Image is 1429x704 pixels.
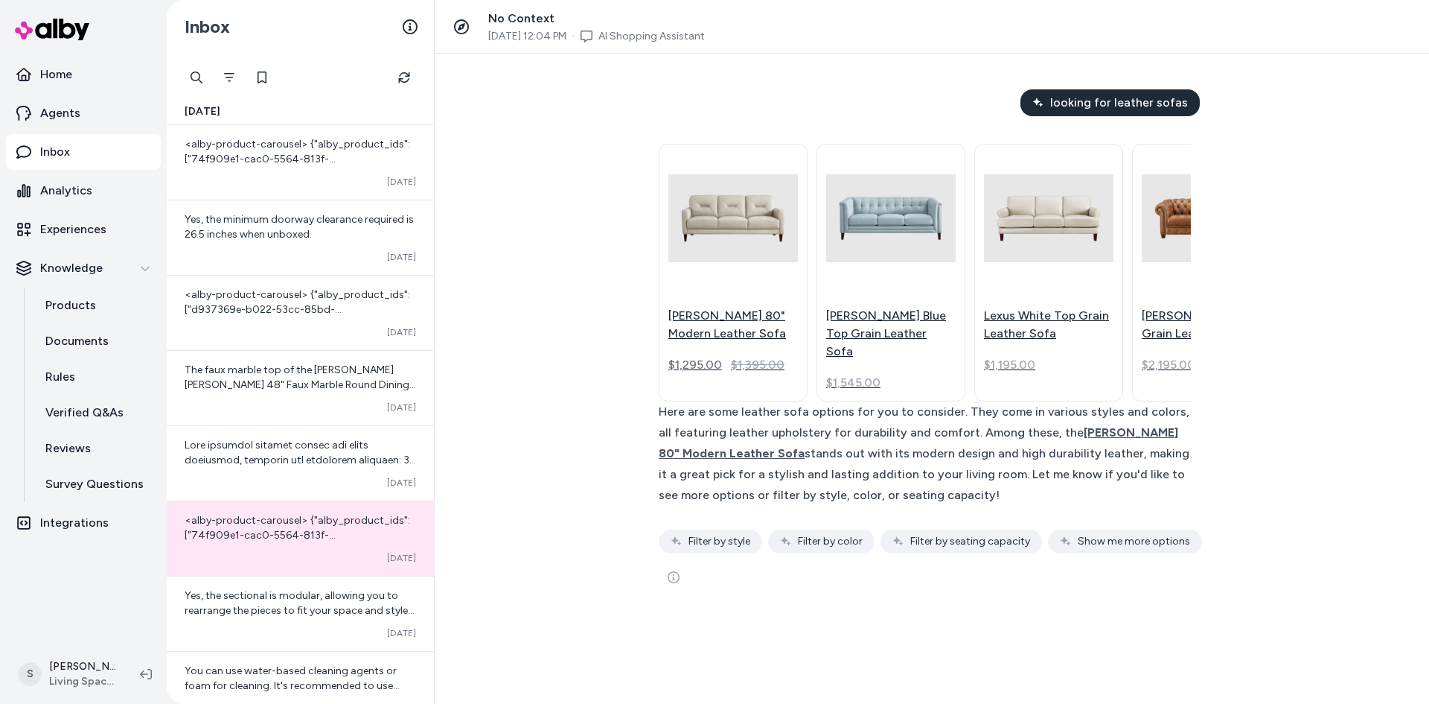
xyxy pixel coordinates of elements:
[185,364,416,525] span: The faux marble top of the [PERSON_NAME] [PERSON_NAME] 48" Faux Marble Round Dining Table feature...
[387,552,416,564] span: [DATE]
[18,662,42,686] span: S
[488,29,566,44] span: [DATE] 12:04 PM
[45,475,144,493] p: Survey Questions
[49,659,116,674] p: [PERSON_NAME]
[731,356,784,374] span: $1,395.00
[6,212,161,247] a: Experiences
[167,275,434,350] a: <alby-product-carousel> {"alby_product_ids":["d937369e-b022-53cc-85bd-954fa8ba2920","97c9dc7b-384...
[389,63,419,92] button: Refresh
[49,674,116,689] span: Living Spaces
[31,359,161,395] a: Rules
[826,174,956,261] img: Drummond Blue Top Grain Leather Sofa
[45,440,91,457] p: Reviews
[659,562,688,592] button: See more
[659,144,808,402] a: Wren White 80" Modern Leather Sofa[PERSON_NAME] 80" Modern Leather Sofa$1,295.00$1,395.00
[185,104,220,119] span: [DATE]
[31,395,161,431] a: Verified Q&As
[40,514,109,532] p: Integrations
[167,125,434,200] a: <alby-product-carousel> {"alby_product_ids":["74f909e1-cac0-5564-813f-e076a636dc00","cd9f1f36-2cf...
[488,11,554,25] span: No Context
[668,356,722,374] div: $1,295.00
[668,307,798,343] p: [PERSON_NAME] 80" Modern Leather Sofa
[214,63,244,92] button: Filter
[387,402,416,413] span: [DATE]
[185,16,230,38] h2: Inbox
[826,307,956,361] p: [PERSON_NAME] Blue Top Grain Leather Sofa
[40,221,106,238] p: Experiences
[185,138,413,404] span: <alby-product-carousel> {"alby_product_ids":["74f909e1-cac0-5564-813f-e076a636dc00","cd9f1f36-2cf...
[572,29,575,44] span: ·
[1132,144,1281,402] a: Kerri Brown Top Grain Leather Sofa[PERSON_NAME] Top Grain Leather Sofa$2,195.00
[6,505,161,541] a: Integrations
[984,356,1035,374] span: $1,195.00
[167,350,434,425] a: The faux marble top of the [PERSON_NAME] [PERSON_NAME] 48" Faux Marble Round Dining Table feature...
[826,374,880,392] span: $1,545.00
[167,200,434,275] a: Yes, the minimum doorway clearance required is 26.5 inches when unboxed.[DATE]
[40,66,72,83] p: Home
[185,288,415,539] span: <alby-product-carousel> {"alby_product_ids":["d937369e-b022-53cc-85bd-954fa8ba2920","97c9dc7b-384...
[974,144,1123,402] a: Lexus White Top Grain Leather SofaLexus White Top Grain Leather Sofa$1,195.00
[6,250,161,286] button: Knowledge
[6,134,161,170] a: Inbox
[387,326,416,338] span: [DATE]
[6,95,161,131] a: Agents
[31,288,161,323] a: Products
[9,650,128,698] button: S[PERSON_NAME]Living Spaces
[40,143,70,161] p: Inbox
[45,332,109,350] p: Documents
[40,259,103,277] p: Knowledge
[31,466,161,502] a: Survey Questions
[45,296,96,314] p: Products
[1050,94,1188,112] span: looking for leather sofas
[15,19,89,40] img: alby Logo
[40,182,92,200] p: Analytics
[387,176,416,188] span: [DATE]
[1142,356,1195,374] span: $2,195.00
[1142,307,1271,343] p: [PERSON_NAME] Top Grain Leather Sofa
[659,402,1191,506] div: Here are some leather sofa options for you to consider. They come in various styles and colors, a...
[668,174,798,261] img: Wren White 80" Modern Leather Sofa
[984,174,1113,261] img: Lexus White Top Grain Leather Sofa
[387,251,416,263] span: [DATE]
[167,501,434,576] a: <alby-product-carousel> {"alby_product_ids":["74f909e1-cac0-5564-813f-e076a636dc00","cd9f1f36-2cf...
[387,627,416,639] span: [DATE]
[167,576,434,651] a: Yes, the sectional is modular, allowing you to rearrange the pieces to fit your space and style p...
[984,307,1113,343] p: Lexus White Top Grain Leather Sofa
[45,368,75,386] p: Rules
[31,323,161,359] a: Documents
[185,589,415,632] span: Yes, the sectional is modular, allowing you to rearrange the pieces to fit your space and style p...
[167,425,434,501] a: Lore ipsumdol sitamet consec adi elits doeiusmod, temporin utl etdolorem aliquaen: 3. Adminimve Q...
[387,477,416,489] span: [DATE]
[688,534,750,549] span: Filter by style
[185,213,414,241] span: Yes, the minimum doorway clearance required is 26.5 inches when unboxed.
[910,534,1030,549] span: Filter by seating capacity
[31,431,161,466] a: Reviews
[6,57,161,92] a: Home
[6,173,161,209] a: Analytics
[798,534,863,549] span: Filter by color
[598,29,705,44] a: AI Shopping Assistant
[45,404,124,422] p: Verified Q&As
[40,104,80,122] p: Agents
[1078,534,1190,549] span: Show me more options
[1142,174,1271,261] img: Kerri Brown Top Grain Leather Sofa
[816,144,965,402] a: Drummond Blue Top Grain Leather Sofa[PERSON_NAME] Blue Top Grain Leather Sofa$1,545.00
